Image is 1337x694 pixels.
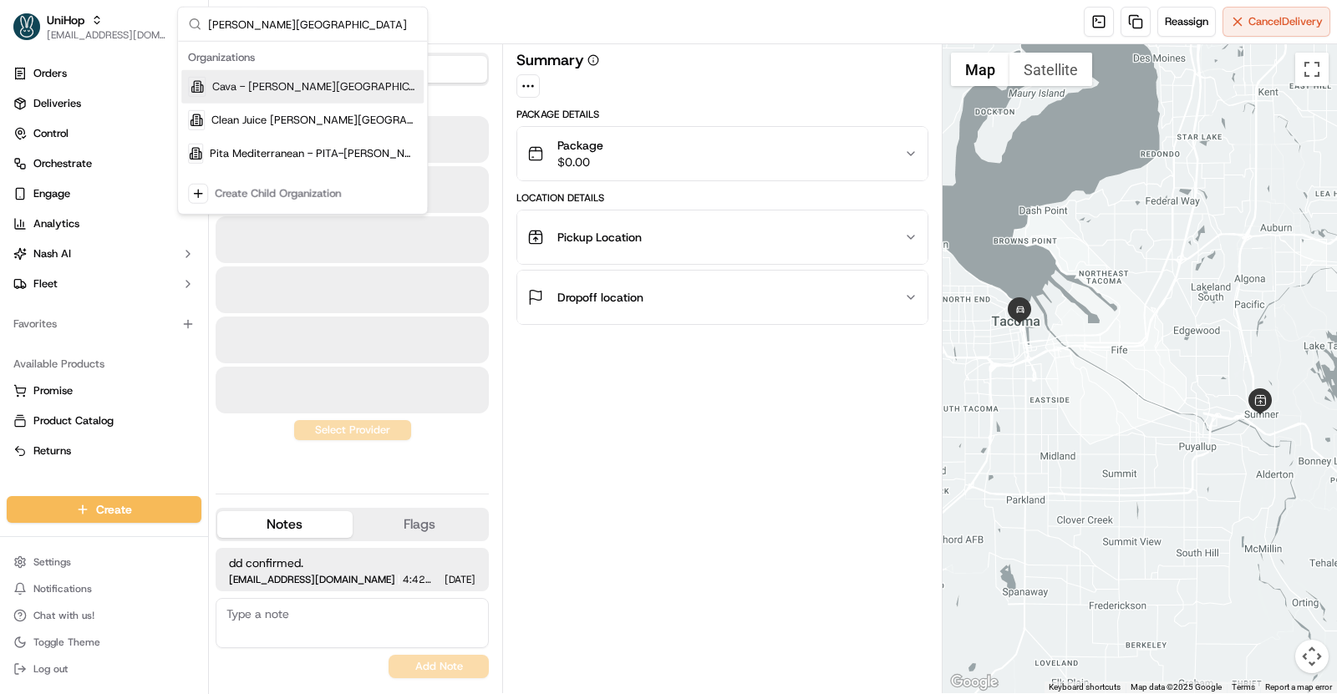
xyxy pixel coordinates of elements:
[1223,7,1330,37] button: CancelDelivery
[33,156,92,171] span: Orchestrate
[52,258,135,271] span: [PERSON_NAME]
[7,577,201,600] button: Notifications
[33,66,67,81] span: Orders
[166,413,202,426] span: Pylon
[118,413,202,426] a: Powered byPylon
[33,609,94,622] span: Chat with us!
[139,303,145,317] span: •
[33,216,79,231] span: Analytics
[7,241,201,267] button: Nash AI
[7,210,201,237] a: Analytics
[353,511,488,538] button: Flags
[47,12,84,28] button: UniHop
[33,126,69,141] span: Control
[7,377,201,404] button: Promise
[215,186,341,201] div: Create Child Organization
[951,53,1009,86] button: Show street map
[141,374,155,388] div: 💻
[135,366,275,396] a: 💻API Documentation
[33,276,58,291] span: Fleet
[7,271,201,297] button: Fleet
[33,582,92,595] span: Notifications
[229,575,395,585] span: [EMAIL_ADDRESS][DOMAIN_NAME]
[96,501,132,518] span: Create
[33,186,70,201] span: Engage
[75,175,230,189] div: We're available if you need us!
[33,413,114,428] span: Product Catalog
[158,372,268,389] span: API Documentation
[1295,640,1329,673] button: Map camera controls
[445,575,475,585] span: [DATE]
[33,555,71,569] span: Settings
[557,137,603,154] span: Package
[516,53,584,68] h3: Summary
[148,303,182,317] span: [DATE]
[1006,297,1033,324] div: 2
[17,159,47,189] img: 1736555255976-a54dd68f-1ca7-489b-9aae-adbdc363a1c4
[284,164,304,184] button: Start new chat
[1232,682,1255,691] a: Terms (opens in new tab)
[7,408,201,434] button: Product Catalog
[7,604,201,627] button: Chat with us!
[33,246,71,261] span: Nash AI
[47,28,166,42] button: [EMAIL_ADDRESS][DOMAIN_NAME]
[259,213,304,233] button: See all
[208,8,417,41] input: Search...
[33,372,128,389] span: Knowledge Base
[1157,7,1216,37] button: Reassign
[517,271,928,324] button: Dropoff location
[557,289,643,306] span: Dropoff location
[1248,14,1323,29] span: Cancel Delivery
[17,287,43,314] img: Masood Aslam
[181,45,424,70] div: Organizations
[13,383,195,398] a: Promise
[7,496,201,523] button: Create
[217,511,353,538] button: Notes
[211,113,417,128] span: Clean Juice [PERSON_NAME][GEOGRAPHIC_DATA]
[35,159,65,189] img: 4281594248423_2fcf9dad9f2a874258b8_72.png
[7,657,201,681] button: Log out
[33,662,68,676] span: Log out
[10,366,135,396] a: 📗Knowledge Base
[13,443,195,458] a: Returns
[178,42,427,214] div: Suggestions
[17,216,112,230] div: Past conversations
[517,127,928,180] button: Package$0.00
[7,120,201,147] button: Control
[33,636,100,649] span: Toggle Theme
[17,242,43,269] img: Asif Zaman Khan
[33,383,73,398] span: Promise
[52,303,135,317] span: [PERSON_NAME]
[43,107,301,124] input: Got a question? Start typing here...
[947,671,1002,693] img: Google
[212,79,417,94] span: Cava - [PERSON_NAME][GEOGRAPHIC_DATA]
[1295,53,1329,86] button: Toggle fullscreen view
[75,159,274,175] div: Start new chat
[557,154,603,170] span: $0.00
[7,438,201,464] button: Returns
[17,66,304,93] p: Welcome 👋
[7,631,201,654] button: Toggle Theme
[7,311,201,337] div: Favorites
[947,671,1002,693] a: Open this area in Google Maps (opens a new window)
[33,443,71,458] span: Returns
[33,96,81,111] span: Deliveries
[517,210,928,264] button: Pickup Location
[1131,682,1222,691] span: Map data ©2025 Google
[229,555,475,571] span: dd confirmed.
[17,374,30,388] div: 📗
[13,413,195,428] a: Product Catalog
[7,90,201,117] a: Deliveries
[148,258,182,271] span: [DATE]
[139,258,145,271] span: •
[210,146,417,161] span: Pita Mediterranean - PITA-[PERSON_NAME][GEOGRAPHIC_DATA]
[7,550,201,574] button: Settings
[17,16,50,49] img: Nash
[516,108,928,121] div: Package Details
[1009,53,1092,86] button: Show satellite imagery
[33,304,47,317] img: 1736555255976-a54dd68f-1ca7-489b-9aae-adbdc363a1c4
[1049,681,1121,693] button: Keyboard shortcuts
[1265,682,1332,691] a: Report a map error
